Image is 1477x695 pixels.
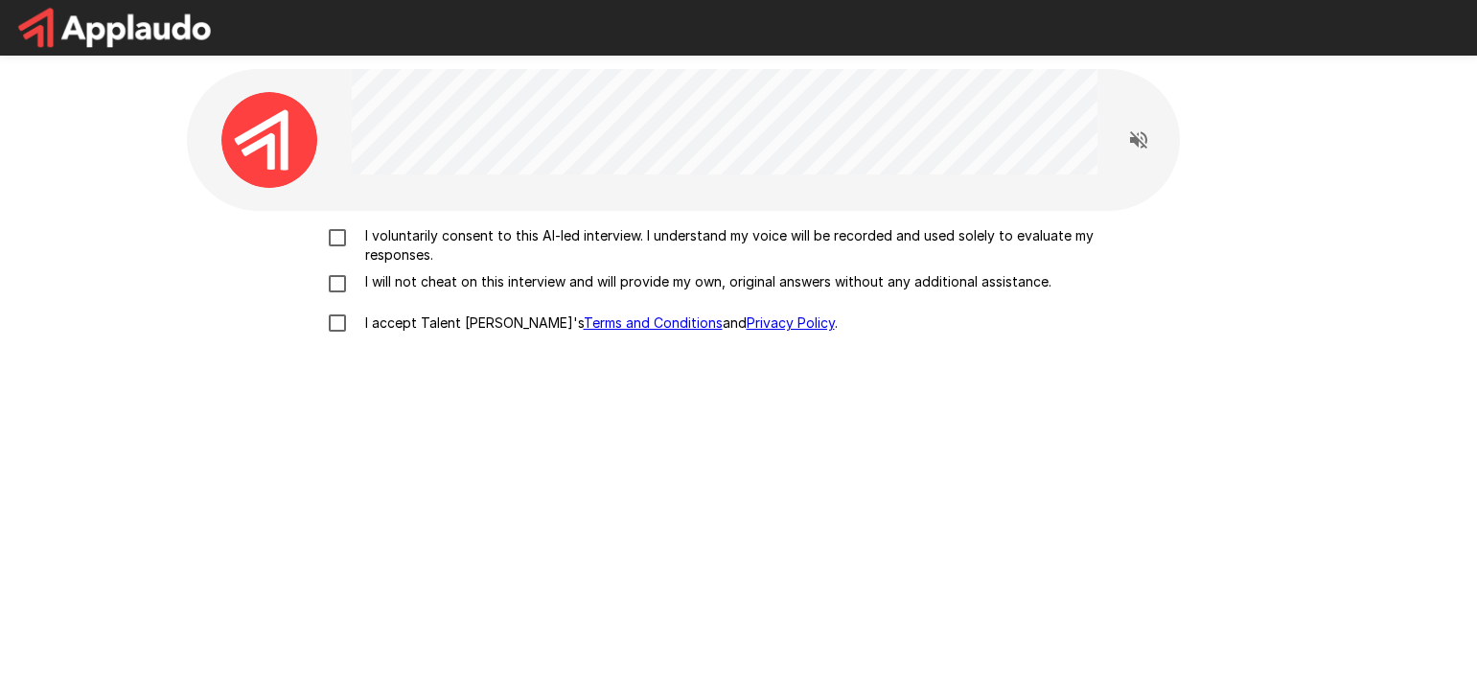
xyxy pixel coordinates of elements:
[747,314,835,331] a: Privacy Policy
[221,92,317,188] img: applaudo_avatar.png
[358,226,1161,265] p: I voluntarily consent to this AI-led interview. I understand my voice will be recorded and used s...
[358,272,1051,291] p: I will not cheat on this interview and will provide my own, original answers without any addition...
[1119,121,1158,159] button: Read questions aloud
[584,314,723,331] a: Terms and Conditions
[358,313,838,333] p: I accept Talent [PERSON_NAME]'s and .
